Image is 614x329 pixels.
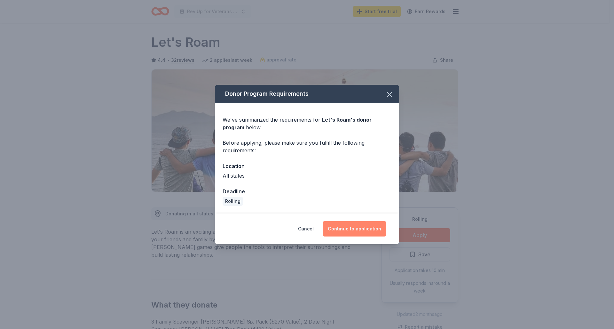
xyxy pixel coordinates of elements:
[223,116,391,131] div: We've summarized the requirements for below.
[215,85,399,103] div: Donor Program Requirements
[223,172,391,180] div: All states
[223,197,243,206] div: Rolling
[223,162,391,170] div: Location
[223,187,391,196] div: Deadline
[298,221,314,237] button: Cancel
[223,139,391,154] div: Before applying, please make sure you fulfill the following requirements:
[323,221,386,237] button: Continue to application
